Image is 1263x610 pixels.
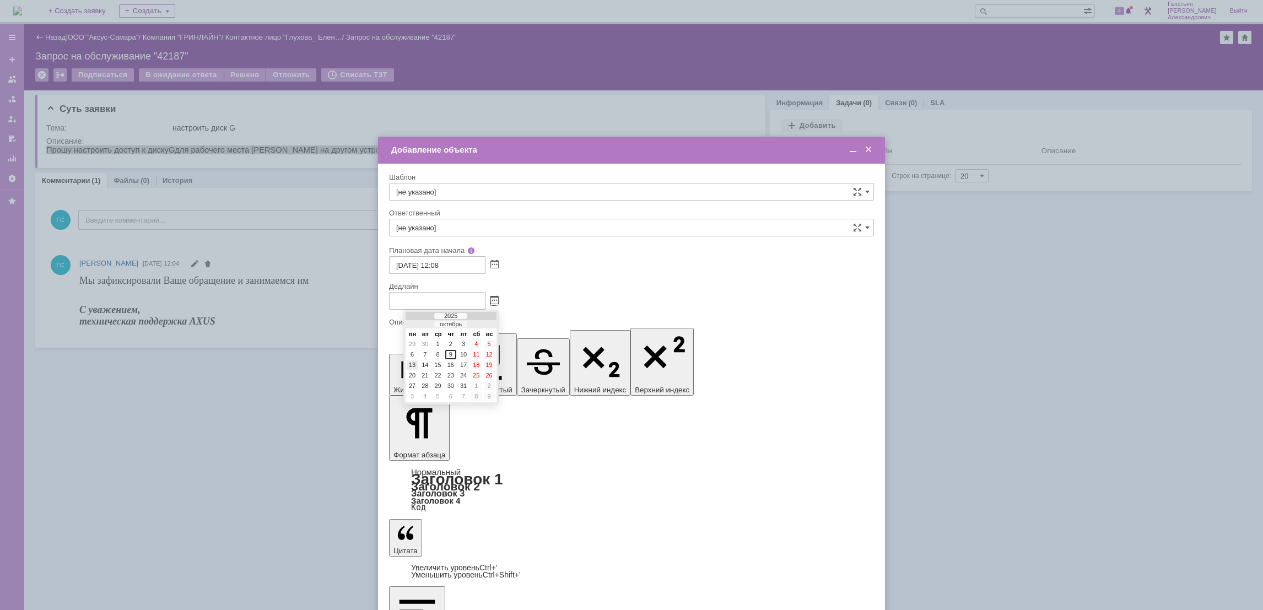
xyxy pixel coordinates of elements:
div: 29 [407,339,418,349]
span: Зачеркнутый [521,386,565,394]
div: Плановая дата начала [389,247,859,254]
button: Цитата [389,519,422,557]
div: 6 [407,350,418,359]
div: 29 [433,381,444,391]
div: 9 [484,392,495,401]
td: чт [445,331,457,338]
div: 6 [445,392,456,401]
span: Ctrl+' [479,563,498,572]
td: сб [471,331,482,338]
div: 26 [484,371,495,380]
div: 8 [471,392,482,401]
td: пт [458,331,469,338]
div: 2 [484,381,495,391]
div: 3 [458,339,469,349]
div: 30 [419,339,430,349]
a: Код [411,503,426,512]
div: Цитата [389,564,874,579]
div: 10 [458,350,469,359]
span: Свернуть (Ctrl + M) [848,145,859,155]
div: 7 [419,350,430,359]
div: Дедлайн [389,283,872,290]
div: 31 [458,381,469,391]
td: ср [433,331,444,338]
div: 7 [458,392,469,401]
div: 1 [433,339,444,349]
button: Жирный [389,354,427,396]
td: вс [484,331,495,338]
div: 12 [484,350,495,359]
span: G [127,22,133,31]
span: Нижний индекс [574,386,627,394]
div: 23 [445,371,456,380]
button: Нижний индекс [570,330,631,396]
a: Decrease [411,570,521,579]
button: Зачеркнутый [517,338,570,396]
div: октябрь [434,321,467,327]
a: Нормальный [411,467,461,477]
div: 20 [407,371,418,380]
span: Формат абзаца [393,451,445,459]
div: 5 [433,392,444,401]
div: Гринлайн [4,13,161,22]
a: Increase [411,563,498,572]
div: 13 [407,360,418,370]
div: 19 [484,360,495,370]
div: 2025 [434,313,467,319]
div: 9 [445,350,456,359]
span: Закрыть [863,145,874,155]
div: 28 [419,381,430,391]
div: 5 [484,339,495,349]
div: [PERSON_NAME] [4,4,161,13]
div: 8 [433,350,444,359]
div: 30 [445,381,456,391]
div: 1 [471,381,482,391]
a: Заголовок 3 [411,488,465,498]
div: 18 [471,360,482,370]
div: 4 [419,392,430,401]
span: Верхний индекс [635,386,689,394]
span: Цитата [393,547,418,555]
span: для рабочего места [PERSON_NAME] на другом устройстве. [GEOGRAPHIC_DATA] 1 416 279 209 [4,22,147,57]
div: 22 [433,371,444,380]
button: Верхний индекс [630,328,694,396]
div: 25 [471,371,482,380]
div: 16 [445,360,456,370]
div: 15 [433,360,444,370]
button: Формат абзаца [389,396,450,461]
div: Добавление объекта [391,145,874,155]
span: Прошу настроить доступ к диску [4,22,127,31]
div: 17 [458,360,469,370]
div: 14 [419,360,430,370]
a: Заголовок 1 [411,471,503,488]
div: 2 [445,339,456,349]
div: 4 [471,339,482,349]
div: 27 [407,381,418,391]
td: вт [419,331,431,338]
td: пн [407,331,418,338]
div: 3 [407,392,418,401]
a: Заголовок 4 [411,496,460,505]
div: 21 [419,371,430,380]
span: Сложная форма [853,223,862,232]
div: 24 [458,371,469,380]
span: Сложная форма [853,187,862,196]
div: Шаблон [389,174,872,181]
span: Жирный [393,386,422,394]
div: Ответственный [389,209,872,217]
div: Формат абзаца [389,468,874,511]
span: Ctrl+Shift+' [483,570,521,579]
div: Описание [389,319,872,326]
div: 11 [471,350,482,359]
a: Заголовок 2 [411,480,480,493]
